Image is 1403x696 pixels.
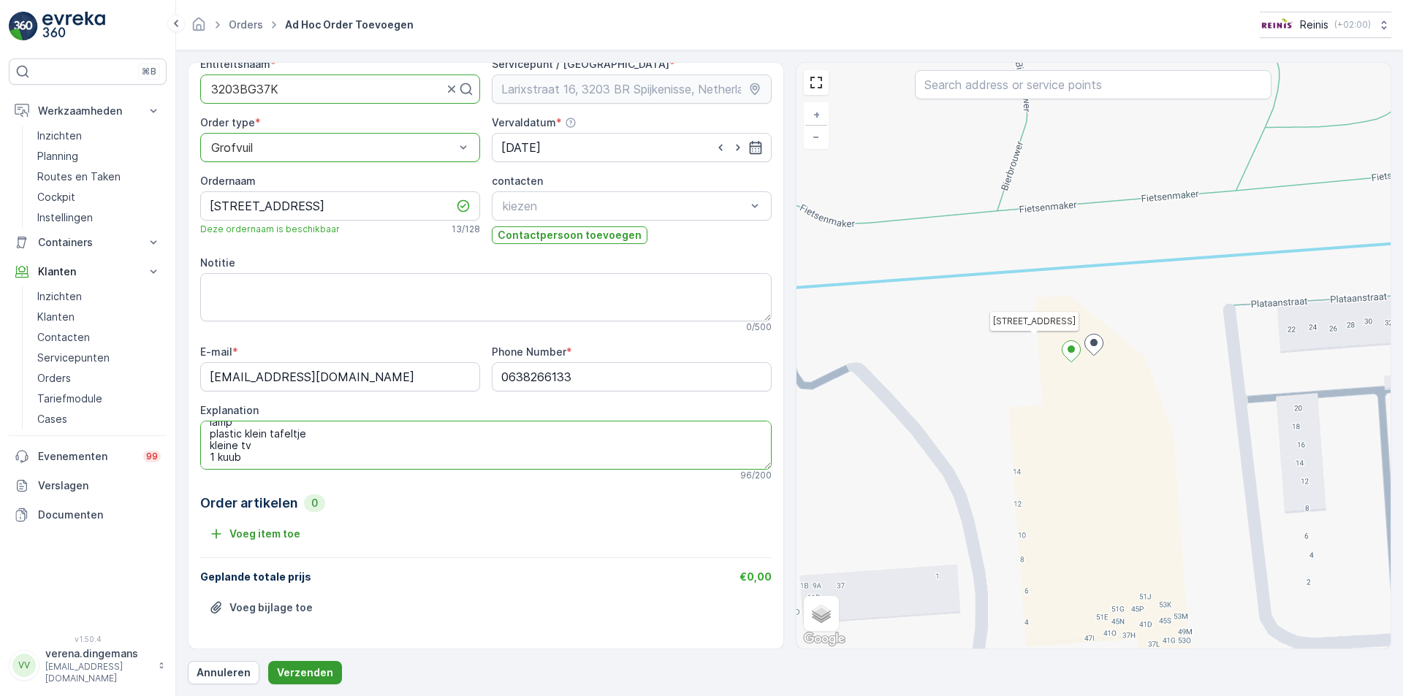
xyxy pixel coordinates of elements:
button: Annuleren [188,661,259,684]
p: Documenten [38,508,161,522]
a: Instellingen [31,207,167,228]
span: + [813,108,820,121]
label: E-mail [200,345,232,358]
label: Phone Number [492,345,566,358]
a: Documenten [9,500,167,529]
button: Contactpersoon toevoegen [492,226,647,244]
button: VVverena.dingemans[EMAIL_ADDRESS][DOMAIN_NAME] [9,646,167,684]
input: dd/mm/yyyy [492,133,772,162]
a: Verslagen [9,471,167,500]
p: ( +02:00 ) [1334,19,1371,31]
p: Voeg item toe [229,527,300,541]
label: contacten [492,175,543,187]
label: Explanation [200,404,259,416]
textarea: eiken houten tafel 2x stoelen magnetron tapijt hout lamp plastic klein tafeltje kleine tv 1 kuub [200,421,772,469]
button: Klanten [9,257,167,286]
p: Klanten [37,310,75,324]
p: 0 / 500 [746,321,772,333]
button: Verzenden [268,661,342,684]
p: 0 [310,496,319,510]
p: Annuleren [197,665,251,680]
a: Dit gebied openen in Google Maps (er wordt een nieuw venster geopend) [800,630,848,649]
p: Orders [37,371,71,386]
a: Uitzoomen [805,126,827,148]
p: Routes en Taken [37,169,121,184]
p: Cases [37,412,67,427]
label: Entiteitsnaam [200,58,270,70]
span: Deze ordernaam is beschikbaar [200,223,340,235]
a: Klanten [31,307,167,327]
p: Geplande totale prijs [200,570,311,584]
img: Reinis-Logo-Vrijstaand_Tekengebied-1-copy2_aBO4n7j.png [1260,17,1294,33]
p: Servicepunten [37,351,110,365]
button: Werkzaamheden [9,96,167,126]
p: Planning [37,149,78,164]
span: − [813,130,820,142]
span: Ad Hoc Order Toevoegen [282,18,417,32]
img: logo [9,12,38,41]
span: €0,00 [739,570,772,583]
a: Startpagina [191,22,207,34]
label: Order type [200,116,255,129]
a: In zoomen [805,104,827,126]
p: Instellingen [37,210,93,225]
a: Inzichten [31,126,167,146]
p: Voeg bijlage toe [229,600,313,615]
p: ⌘B [142,66,156,77]
p: Evenementen [38,449,134,464]
a: Orders [31,368,167,389]
label: Servicepunt / [GEOGRAPHIC_DATA] [492,58,669,70]
p: 99 [146,451,158,462]
button: Containers [9,228,167,257]
a: Evenementen99 [9,442,167,471]
a: Tariefmodule [31,389,167,409]
a: Cases [31,409,167,429]
button: Voeg item toe [200,522,309,546]
p: Order artikelen [200,493,298,513]
a: Servicepunten [31,348,167,368]
label: Vervaldatum [492,116,556,129]
p: Inzichten [37,289,82,304]
input: Search address or service points [915,70,1271,99]
p: Contactpersoon toevoegen [498,228,642,242]
a: Orders [229,18,263,31]
p: Inzichten [37,129,82,143]
p: Contacten [37,330,90,345]
a: Layers [805,597,837,630]
a: Routes en Taken [31,167,167,187]
p: Verzenden [277,665,333,680]
a: Inzichten [31,286,167,307]
p: Containers [38,235,137,250]
img: logo_light-DOdMpM7g.png [42,12,105,41]
span: v 1.50.4 [9,635,167,643]
a: View Fullscreen [805,72,827,93]
p: Klanten [38,264,137,279]
a: Contacten [31,327,167,348]
div: VV [12,654,36,677]
label: Ordernaam [200,175,256,187]
p: Cockpit [37,190,75,204]
p: [EMAIL_ADDRESS][DOMAIN_NAME] [45,661,151,684]
img: Google [800,630,848,649]
p: 96 / 200 [740,470,772,481]
label: Notitie [200,256,235,269]
p: verena.dingemans [45,646,151,661]
input: Larixstraat 16, 3203 BR Spijkenisse, Netherlands [492,74,772,104]
button: Reinis(+02:00) [1260,12,1391,38]
p: 13 / 128 [452,223,480,235]
button: Bestand uploaden [200,596,322,619]
a: Cockpit [31,187,167,207]
p: Werkzaamheden [38,104,137,118]
p: Verslagen [38,478,161,493]
a: Planning [31,146,167,167]
p: kiezen [503,197,746,215]
div: help tooltippictogram [565,117,577,129]
p: Tariefmodule [37,391,102,406]
p: Reinis [1300,18,1328,32]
